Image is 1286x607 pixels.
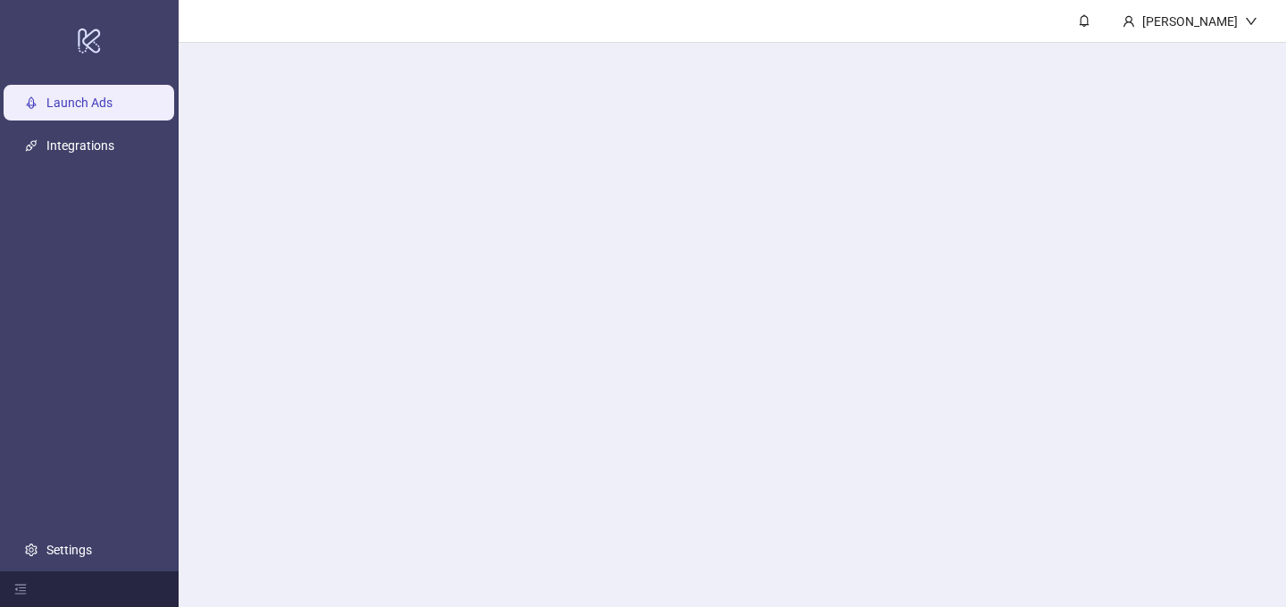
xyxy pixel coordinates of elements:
span: menu-fold [14,583,27,595]
a: Settings [46,543,92,557]
span: user [1123,15,1135,28]
div: [PERSON_NAME] [1135,12,1245,31]
span: bell [1078,14,1090,27]
a: Integrations [46,138,114,153]
a: Launch Ads [46,96,113,110]
span: down [1245,15,1257,28]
